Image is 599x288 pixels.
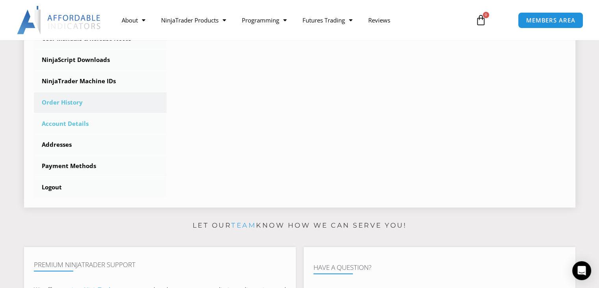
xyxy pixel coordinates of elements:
[483,12,489,18] span: 0
[34,135,167,155] a: Addresses
[34,177,167,198] a: Logout
[24,219,575,232] p: Let our know how we can serve you!
[153,11,234,29] a: NinjaTrader Products
[234,11,295,29] a: Programming
[34,71,167,92] a: NinjaTrader Machine IDs
[518,12,584,28] a: MEMBERS AREA
[526,17,575,23] span: MEMBERS AREA
[34,114,167,134] a: Account Details
[464,9,498,32] a: 0
[313,264,566,271] h4: Have A Question?
[114,11,153,29] a: About
[17,6,102,34] img: LogoAI | Affordable Indicators – NinjaTrader
[114,11,467,29] nav: Menu
[34,7,167,198] nav: Account pages
[34,261,286,269] h4: Premium NinjaTrader Support
[34,156,167,176] a: Payment Methods
[295,11,360,29] a: Futures Trading
[34,92,167,113] a: Order History
[360,11,398,29] a: Reviews
[231,221,256,229] a: team
[572,261,591,280] div: Open Intercom Messenger
[34,50,167,70] a: NinjaScript Downloads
